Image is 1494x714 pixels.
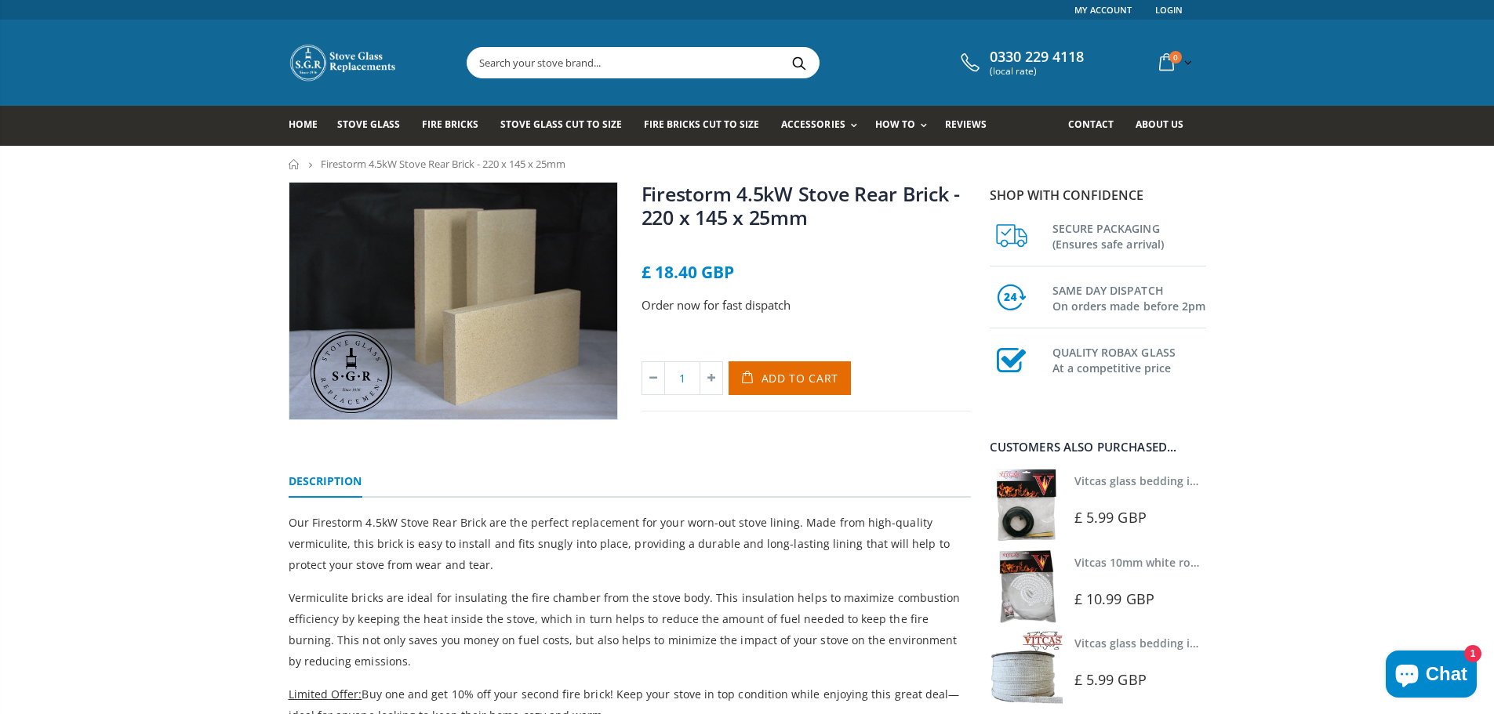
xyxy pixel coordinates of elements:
[1136,106,1195,146] a: About us
[644,106,771,146] a: Fire Bricks Cut To Size
[1074,636,1408,651] a: Vitcas glass bedding in tape - 2mm x 15mm x 2 meters (White)
[642,296,971,314] p: Order now for fast dispatch
[289,159,300,169] a: Home
[875,118,915,131] span: How To
[337,118,400,131] span: Stove Glass
[990,66,1084,77] span: (local rate)
[990,631,1063,704] img: Vitcas stove glass bedding in tape
[1381,651,1481,701] inbox-online-store-chat: Shopify online store chat
[990,549,1063,622] img: Vitcas white rope, glue and gloves kit 10mm
[945,118,987,131] span: Reviews
[422,106,490,146] a: Fire Bricks
[1068,106,1125,146] a: Contact
[289,687,362,701] span: Limited Offer:
[990,49,1084,66] span: 0330 229 4118
[289,587,971,672] p: Vermiculite bricks are ideal for insulating the fire chamber from the stove body. This insulation...
[289,106,329,146] a: Home
[1052,218,1206,252] h3: SECURE PACKAGING (Ensures safe arrival)
[1074,473,1367,488] a: Vitcas glass bedding in tape - 2mm x 10mm x 2 meters
[321,157,565,171] span: Firestorm 4.5kW Stove Rear Brick - 220 x 145 x 25mm
[337,106,412,146] a: Stove Glass
[1074,589,1154,607] span: £ 10.99 GBP
[500,118,622,131] span: Stove Glass Cut To Size
[990,441,1206,453] div: Customers also purchased...
[1153,47,1195,78] a: 0
[957,49,1084,77] a: 0330 229 4118 (local rate)
[1074,508,1147,527] span: £ 5.99 GBP
[644,118,759,131] span: Fire Bricks Cut To Size
[762,371,839,386] span: Add to Cart
[1052,280,1206,314] h3: SAME DAY DISPATCH On orders made before 2pm
[642,261,734,283] span: £ 18.40 GBP
[1068,118,1114,131] span: Contact
[289,43,398,82] img: Stove Glass Replacement
[1169,51,1182,63] span: 0
[729,361,852,395] button: Add to Cart
[289,118,318,131] span: Home
[289,466,362,498] a: Description
[990,469,1063,542] img: Vitcas stove glass bedding in tape
[1074,670,1147,689] span: £ 5.99 GBP
[467,48,994,78] input: Search your stove brand...
[875,106,935,146] a: How To
[945,106,998,146] a: Reviews
[781,106,864,146] a: Accessories
[1136,118,1183,131] span: About us
[781,118,845,131] span: Accessories
[289,183,617,420] img: 3_fire_bricks-2-min_c6198f0b-2609-4db6-8f20-e9d267d8cfaa_800x_crop_center.jpg
[500,106,634,146] a: Stove Glass Cut To Size
[289,512,971,575] p: Our Firestorm 4.5kW Stove Rear Brick are the perfect replacement for your worn-out stove lining. ...
[1052,342,1206,376] h3: QUALITY ROBAX GLASS At a competitive price
[782,48,817,78] button: Search
[1074,554,1382,569] a: Vitcas 10mm white rope kit - includes rope seal and glue!
[642,180,961,230] a: Firestorm 4.5kW Stove Rear Brick - 220 x 145 x 25mm
[990,186,1206,205] p: Shop with confidence
[422,118,478,131] span: Fire Bricks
